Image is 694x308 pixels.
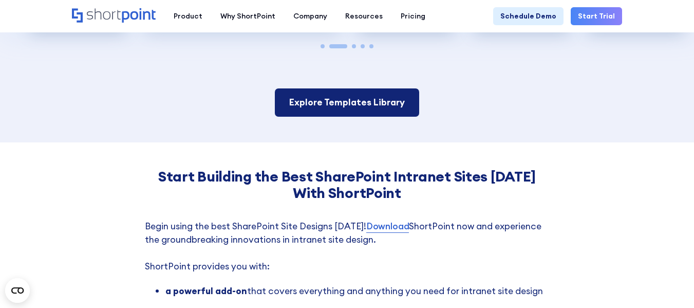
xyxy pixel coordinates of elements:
span: Go to slide 3 [352,44,356,48]
span: Go to slide 1 [321,44,325,48]
div: Product [174,11,202,22]
a: Product [164,7,211,25]
button: Open CMP widget [5,278,30,303]
span: Go to slide 2 [329,44,347,48]
div: Resources [345,11,383,22]
a: Company [284,7,336,25]
span: Go to slide 5 [369,44,373,48]
p: Begin using the best SharePoint Site Designs [DATE]! ShortPoint now and experience the groundbrea... [145,220,550,274]
iframe: Chat Widget [643,259,694,308]
div: Why ShortPoint [220,11,275,22]
strong: a powerful add-on [165,285,247,297]
div: Company [293,11,327,22]
a: Schedule Demo [493,7,564,25]
a: Start Trial [571,7,622,25]
a: Download [366,220,409,233]
a: Explore Templates Library [275,88,419,116]
a: Home [72,8,156,24]
a: Pricing [391,7,434,25]
div: Pricing [401,11,425,22]
span: Go to slide 4 [361,44,365,48]
h3: Start Building the Best SharePoint Intranet Sites [DATE] With ShortPoint [145,168,550,202]
a: Why ShortPoint [211,7,284,25]
li: that covers everything and anything you need for intranet site design [165,284,550,298]
a: Resources [336,7,391,25]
